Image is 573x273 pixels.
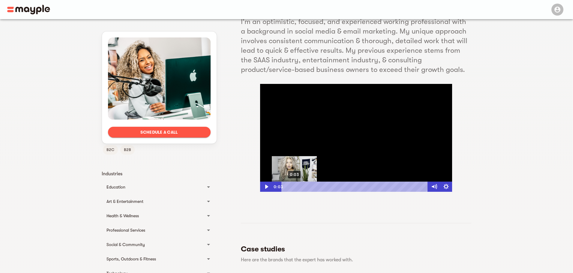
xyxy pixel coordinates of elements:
[102,252,217,266] div: Sports, Outdoors & Fitness
[103,146,118,153] span: B2C
[106,212,201,219] div: Health & Wellness
[102,194,217,209] div: Art & Entertainment
[108,127,211,138] button: Schedule a call
[548,7,566,11] span: Menu
[286,182,425,192] div: Playbar
[102,209,217,223] div: Health & Wellness
[102,170,217,177] p: Industries
[102,237,217,252] div: Social & Community
[106,227,201,234] div: Professional Services
[106,241,201,248] div: Social & Community
[106,183,201,191] div: Education
[241,17,471,74] h5: I'm an optimistic, focused, and experienced working professional with a background in social medi...
[120,146,135,153] span: B2B
[260,182,272,192] button: Play Video
[241,244,466,254] h5: Case studies
[106,255,201,263] div: Sports, Outdoors & Fitness
[102,180,217,194] div: Education
[241,256,466,263] p: Here are the brands that the expert has worked with.
[113,129,206,136] span: Schedule a call
[102,223,217,237] div: Professional Services
[7,5,50,14] img: Main logo
[440,182,452,192] button: Show settings menu
[428,182,440,192] button: Mute
[106,198,201,205] div: Art & Entertainment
